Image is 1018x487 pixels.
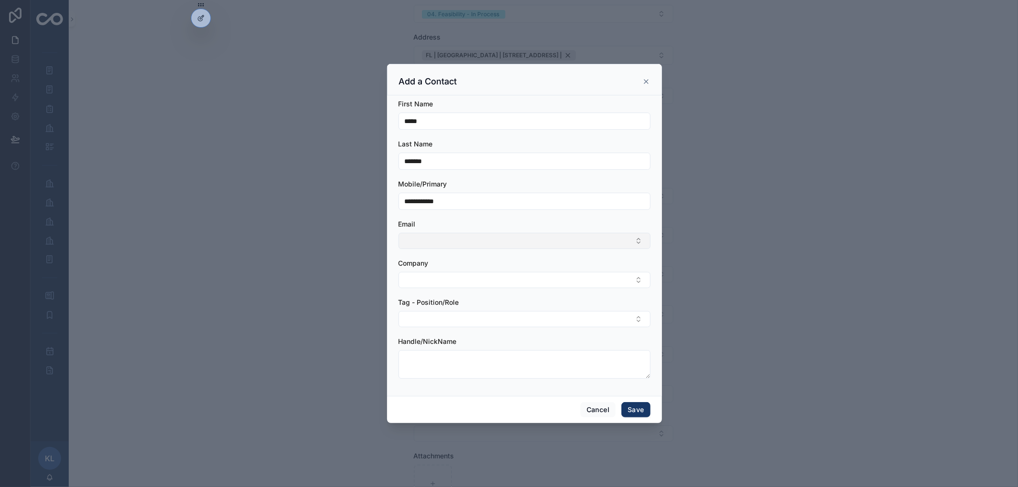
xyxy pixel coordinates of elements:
[621,402,650,417] button: Save
[580,402,616,417] button: Cancel
[399,140,433,148] span: Last Name
[399,311,651,327] button: Select Button
[399,180,447,188] span: Mobile/Primary
[399,272,651,288] button: Select Button
[399,76,457,87] h3: Add a Contact
[399,298,459,306] span: Tag - Position/Role
[399,337,457,345] span: Handle/NickName
[399,100,433,108] span: First Name
[399,233,651,249] button: Select Button
[399,220,416,228] span: Email
[399,259,429,267] span: Company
